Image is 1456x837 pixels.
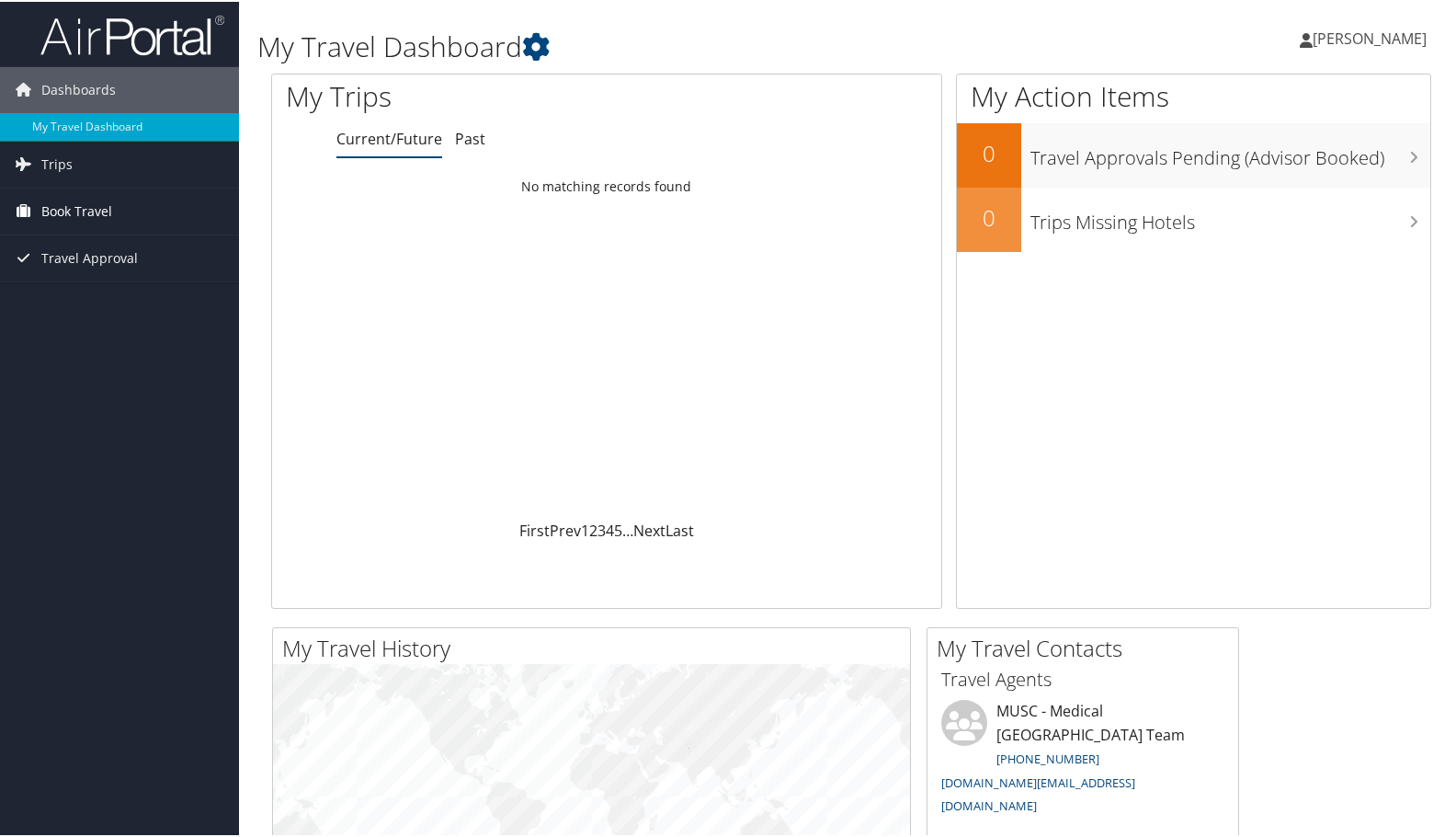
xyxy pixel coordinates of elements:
[597,519,606,539] a: 3
[941,665,1224,691] h3: Travel Agents
[286,75,649,114] h1: My Trips
[40,12,224,55] img: airportal-logo.png
[957,136,1021,167] h2: 0
[589,519,597,539] a: 2
[581,519,589,539] a: 1
[272,168,941,201] td: No matching records found
[937,631,1238,662] h2: My Travel Contacts
[1313,27,1427,47] span: [PERSON_NAME]
[957,121,1430,186] a: 0Travel Approvals Pending (Advisor Booked)
[41,234,138,280] span: Travel Approval
[957,186,1430,250] a: 0Trips Missing Hotels
[41,65,116,111] span: Dashboards
[957,75,1430,114] h1: My Action Items
[1030,199,1430,234] h3: Trips Missing Hotels
[622,519,633,539] span: …
[257,26,1049,64] h1: My Travel Dashboard
[41,187,112,233] span: Book Travel
[996,749,1099,765] a: [PHONE_NUMBER]
[941,773,1135,813] a: [DOMAIN_NAME][EMAIL_ADDRESS][DOMAIN_NAME]
[519,519,550,539] a: First
[41,140,73,186] span: Trips
[932,698,1234,820] li: MUSC - Medical [GEOGRAPHIC_DATA] Team
[550,519,581,539] a: Prev
[455,127,485,147] a: Past
[957,201,1021,232] h2: 0
[1030,134,1430,169] h3: Travel Approvals Pending (Advisor Booked)
[606,519,614,539] a: 4
[633,519,665,539] a: Next
[665,519,694,539] a: Last
[1300,9,1445,64] a: [PERSON_NAME]
[336,127,442,147] a: Current/Future
[614,519,622,539] a: 5
[282,631,910,662] h2: My Travel History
